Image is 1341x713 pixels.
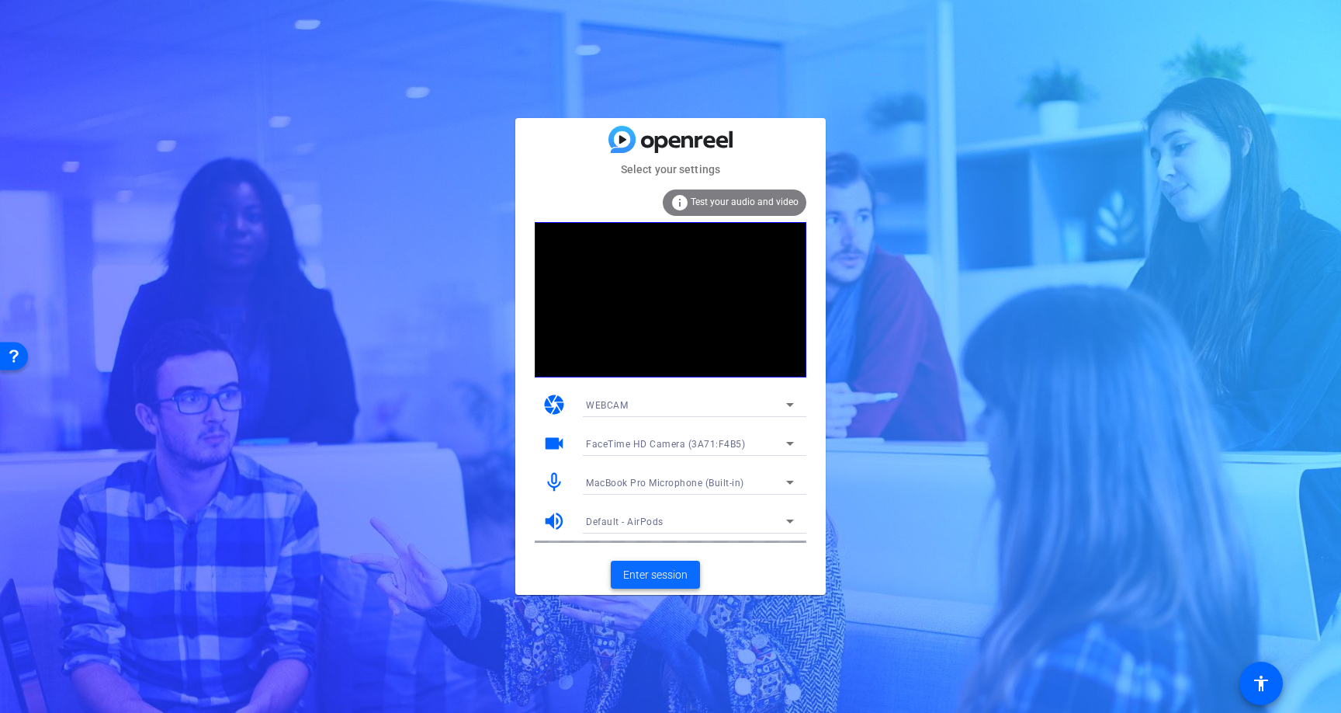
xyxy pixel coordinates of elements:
[611,561,700,589] button: Enter session
[623,567,688,583] span: Enter session
[586,400,628,411] span: WEBCAM
[1252,674,1270,693] mat-icon: accessibility
[586,516,664,527] span: Default - AirPods
[515,161,826,178] mat-card-subtitle: Select your settings
[542,471,566,494] mat-icon: mic_none
[586,478,744,489] span: MacBook Pro Microphone (Built-in)
[542,432,566,455] mat-icon: videocam
[691,197,799,207] span: Test your audio and video
[542,393,566,416] mat-icon: camera
[670,193,689,212] mat-icon: info
[608,126,733,153] img: blue-gradient.svg
[586,439,745,450] span: FaceTime HD Camera (3A71:F4B5)
[542,510,566,533] mat-icon: volume_up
